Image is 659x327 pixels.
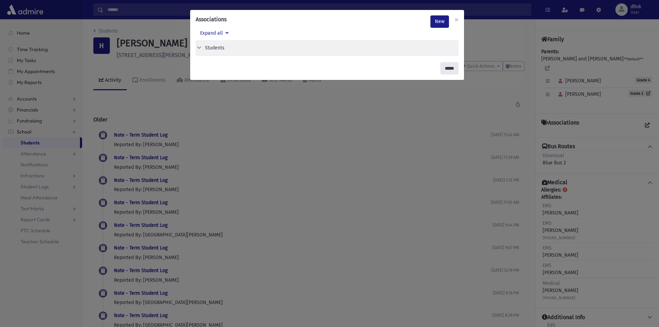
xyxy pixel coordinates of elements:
[454,15,459,24] span: ×
[196,28,233,40] button: Expand all
[196,44,453,51] button: Students
[430,15,449,28] a: New
[449,10,464,29] button: Close
[205,44,224,51] div: Students
[196,15,227,24] h6: Associations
